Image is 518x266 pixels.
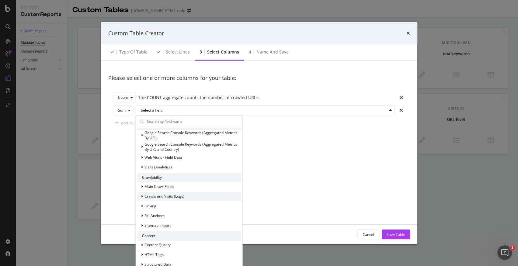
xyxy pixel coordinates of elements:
[137,231,241,241] div: Content
[144,155,182,160] span: Web Vitals - Field Data
[121,120,141,126] div: Add column
[137,173,241,182] div: Crawlability
[144,184,174,189] span: Main Crawl Fields
[144,213,164,218] span: Rel Anchors
[118,96,128,99] div: Count
[138,94,395,101] div: The COUNT aggregate counts the number of crawled URLs.
[119,49,148,55] div: Type of table
[249,49,251,55] div: 4
[144,164,172,170] span: Visits (Analytics)
[510,245,515,250] span: 1
[141,109,387,112] div: Select a field
[397,93,405,102] div: times
[144,252,163,257] span: HTML Tags
[144,142,237,152] span: Google Search Console Keywords (Aggregated Metrics By URL and Country)
[497,245,512,260] iframe: Intercom live chat
[146,117,241,126] input: Search by field name
[144,203,156,209] span: Linking
[113,93,136,102] button: Count
[136,105,395,115] button: Select a field
[387,232,405,237] div: Save Table
[382,230,410,239] button: Save Table
[108,68,410,88] div: Please select one or more columns for your table:
[108,29,164,37] div: Custom Table Creator
[166,49,190,55] div: Select lines
[144,130,237,140] span: Google Search Console Keywords (Aggregated Metrics By URL)
[256,49,289,55] div: Name and save
[357,230,379,239] button: Cancel
[118,109,126,112] div: Sum
[397,105,405,115] div: times
[200,49,202,55] div: 3
[144,194,184,199] span: Crawls and Visits (Logs)
[101,22,417,244] div: modal
[113,118,141,128] button: Add column
[144,223,170,228] span: Sitemap import
[363,232,374,237] div: Cancel
[406,29,410,37] div: times
[144,242,170,247] span: Content Quality
[207,49,239,55] div: Select columns
[113,105,133,115] button: Sum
